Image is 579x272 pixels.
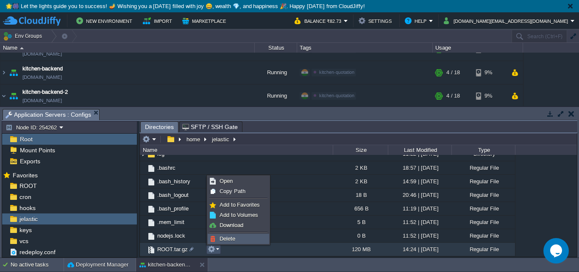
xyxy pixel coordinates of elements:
[139,261,193,269] button: kitchen-backend-2
[156,205,190,212] a: .bash_profile
[388,202,451,215] div: 11:19 | [DATE]
[140,229,147,242] img: AMDAwAAAACH5BAEAAAAALAAAAAABAAEAAAICRAEAOw==
[22,96,62,105] a: [DOMAIN_NAME]
[147,191,156,200] img: AMDAwAAAACH5BAEAAAAALAAAAAABAAEAAAICRAEAOw==
[208,177,269,186] a: Open
[255,61,297,84] div: Running
[156,191,190,199] span: .bash_logout
[18,248,57,256] a: redeploy.conf
[295,16,344,26] button: Balance ₹82.73
[67,261,128,269] button: Deployment Manager
[452,145,515,155] div: Type
[182,16,228,26] button: Marketplace
[156,232,187,239] a: nodejs.lock
[298,43,432,53] div: Tags
[22,88,68,96] a: kitchen-backend-2
[185,135,202,143] button: home
[388,243,451,256] div: 14:24 | [DATE]
[451,202,515,215] div: Regular File
[319,70,354,75] span: kitchen-quotation
[389,145,451,155] div: Last Modified
[147,205,156,214] img: AMDAwAAAACH5BAEAAAAALAAAAAABAAEAAAICRAEAOw==
[140,161,147,174] img: AMDAwAAAACH5BAEAAAAALAAAAAABAAEAAAICRAEAOw==
[147,164,156,173] img: AMDAwAAAACH5BAEAAAAALAAAAAABAAEAAAICRAEAOw==
[18,215,39,223] a: jelastic
[444,16,571,26] button: [DOMAIN_NAME][EMAIL_ADDRESS][DOMAIN_NAME]
[6,109,91,120] span: Application Servers : Configs
[143,16,175,26] button: Import
[319,93,354,98] span: kitchen-quotation
[18,135,34,143] span: Root
[211,135,231,143] button: jelastic
[451,229,515,242] div: Regular File
[156,219,186,226] a: .mem_limit
[18,226,33,234] a: keys
[147,218,156,227] img: AMDAwAAAACH5BAEAAAAALAAAAAABAAEAAAICRAEAOw==
[18,193,33,201] a: cron
[8,84,19,107] img: AMDAwAAAACH5BAEAAAAALAAAAAABAAEAAAICRAEAOw==
[451,216,515,229] div: Regular File
[476,84,504,107] div: 9%
[20,47,24,49] img: AMDAwAAAACH5BAEAAAAALAAAAAABAAEAAAICRAEAOw==
[0,61,7,84] img: AMDAwAAAACH5BAEAAAAALAAAAAABAAEAAAICRAEAOw==
[333,243,388,256] div: 120 MB
[76,16,135,26] button: New Environment
[140,202,147,215] img: AMDAwAAAACH5BAEAAAAALAAAAAABAAEAAAICRAEAOw==
[451,243,515,256] div: Regular File
[156,164,177,171] a: .bashrc
[156,246,189,253] a: ROOT.tar.gz
[451,188,515,202] div: Regular File
[220,188,245,194] span: Copy Path
[220,178,233,184] span: Open
[147,177,156,187] img: AMDAwAAAACH5BAEAAAAALAAAAAABAAEAAAICRAEAOw==
[18,204,37,212] span: hooks
[220,222,243,228] span: Download
[22,73,62,81] a: [DOMAIN_NAME]
[156,178,192,185] span: .bash_history
[476,61,504,84] div: 9%
[18,182,38,190] a: ROOT
[208,200,269,210] a: Add to Favorites
[141,145,333,155] div: Name
[6,123,59,131] button: Node ID: 254262
[3,30,45,42] button: Env Groups
[18,146,56,154] a: Mount Points
[18,237,30,245] a: vcs
[147,245,156,255] img: AMDAwAAAACH5BAEAAAAALAAAAAABAAEAAAICRAEAOw==
[220,212,258,218] span: Add to Volumes
[220,202,260,208] span: Add to Favorites
[446,61,460,84] div: 4 / 18
[11,172,39,179] a: Favorites
[388,175,451,188] div: 14:59 | [DATE]
[145,122,174,132] span: Directories
[255,84,297,107] div: Running
[18,157,42,165] a: Exports
[359,16,394,26] button: Settings
[333,202,388,215] div: 656 B
[388,161,451,174] div: 18:57 | [DATE]
[1,43,254,53] div: Name
[543,238,571,264] iframe: chat widget
[0,84,7,107] img: AMDAwAAAACH5BAEAAAAALAAAAAABAAEAAAICRAEAOw==
[22,64,63,73] a: kitchen-backend
[3,16,61,26] img: CloudJiffy
[140,216,147,229] img: AMDAwAAAACH5BAEAAAAALAAAAAABAAEAAAICRAEAOw==
[8,61,19,84] img: AMDAwAAAACH5BAEAAAAALAAAAAABAAEAAAICRAEAOw==
[333,161,388,174] div: 2 KB
[446,84,460,107] div: 4 / 18
[182,122,238,132] span: SFTP / SSH Gate
[208,234,269,244] a: Delete
[433,43,523,53] div: Usage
